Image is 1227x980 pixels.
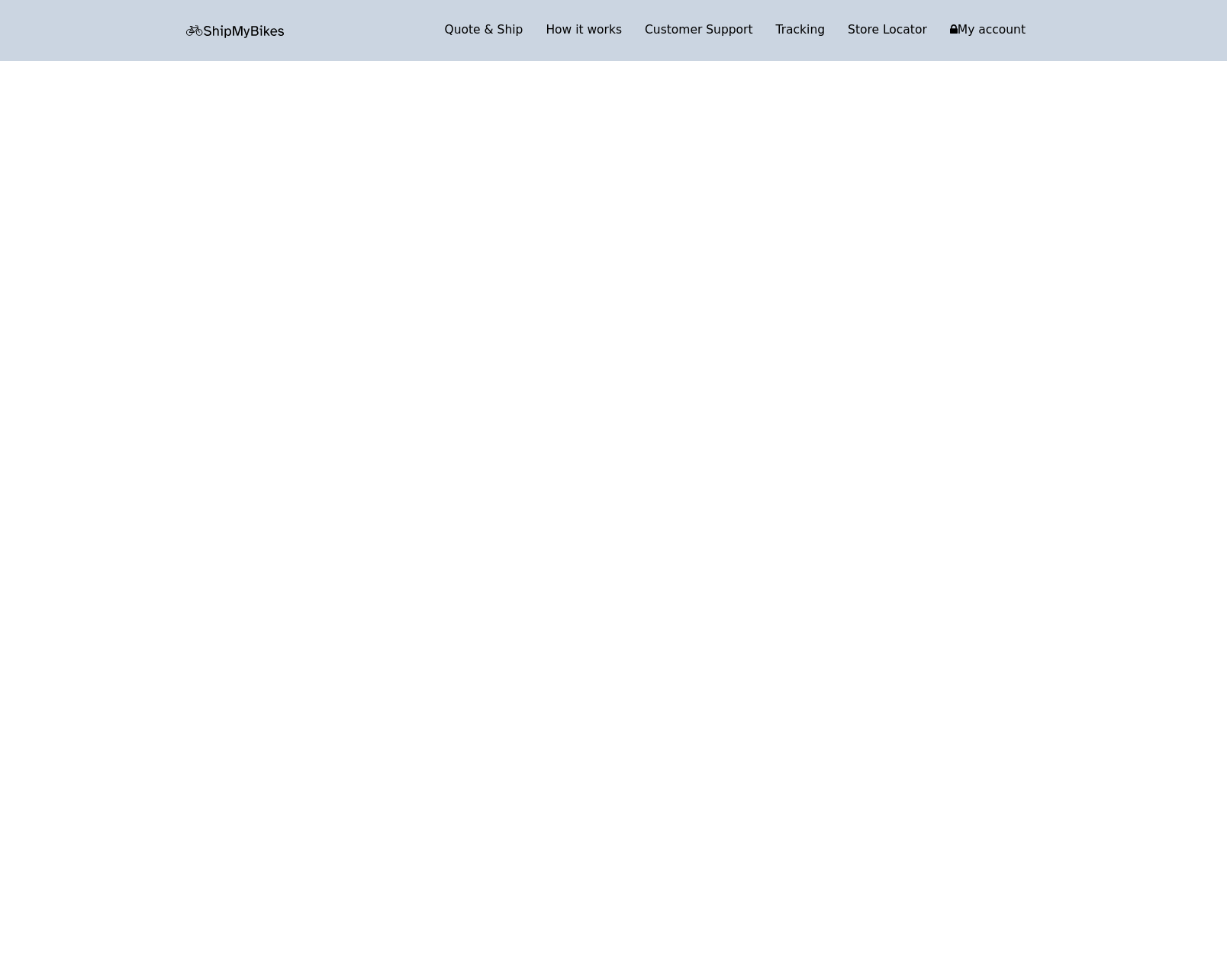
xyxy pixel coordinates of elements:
a: Store Locator [836,20,939,41]
a: Tracking [765,20,837,41]
img: letsbox [186,25,285,38]
a: Customer Support [633,20,765,41]
a: My account [939,20,1037,41]
a: Quote & Ship [433,20,535,41]
a: How it works [534,20,633,41]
